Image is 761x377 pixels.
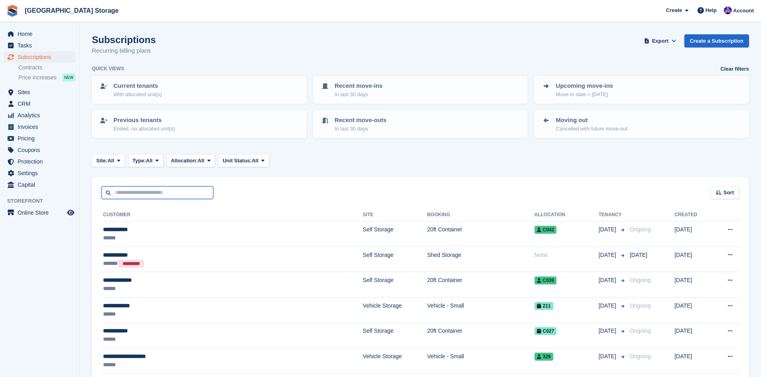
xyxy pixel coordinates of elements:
span: C039 [534,276,557,284]
span: Ongoing [630,328,651,334]
span: Ongoing [630,277,651,283]
td: [DATE] [674,323,712,348]
a: menu [4,168,76,179]
td: Shed Storage [427,247,534,272]
a: menu [4,87,76,98]
button: Export [643,34,678,47]
span: Sort [723,189,734,197]
img: Hollie Harvey [724,6,732,14]
td: Self Storage [363,221,427,247]
span: Allocation: [171,157,198,165]
span: Analytics [18,110,66,121]
a: menu [4,110,76,121]
td: [DATE] [674,272,712,298]
a: menu [4,179,76,190]
span: CRM [18,98,66,109]
p: Cancelled with future move-out [556,125,627,133]
div: None [534,251,599,259]
span: Capital [18,179,66,190]
span: [DATE] [630,252,647,258]
p: Recurring billing plans [92,46,156,55]
a: menu [4,144,76,156]
th: Site [363,209,427,221]
p: Upcoming move-ins [556,81,613,91]
td: Vehicle Storage [363,348,427,374]
span: All [198,157,205,165]
span: [DATE] [598,225,618,234]
p: Moving out [556,116,627,125]
a: Current tenants With allocated unit(s) [93,77,306,103]
a: [GEOGRAPHIC_DATA] Storage [22,4,122,17]
span: C027 [534,327,557,335]
td: Self Storage [363,247,427,272]
th: Booking [427,209,534,221]
span: Price increases [18,74,57,81]
a: menu [4,133,76,144]
a: Preview store [66,208,76,217]
span: Invoices [18,121,66,132]
span: Type: [133,157,146,165]
span: Subscriptions [18,51,66,63]
th: Tenancy [598,209,626,221]
span: [DATE] [598,327,618,335]
p: With allocated unit(s) [113,91,162,99]
a: Moving out Cancelled with future move-out [535,111,748,137]
a: Upcoming move-ins Move-in date > [DATE] [535,77,748,103]
td: [DATE] [674,297,712,323]
a: menu [4,98,76,109]
span: [DATE] [598,251,618,259]
span: Settings [18,168,66,179]
span: Tasks [18,40,66,51]
td: [DATE] [674,348,712,374]
a: menu [4,40,76,51]
span: Ongoing [630,302,651,309]
a: Create a Subscription [684,34,749,47]
span: All [252,157,258,165]
p: In last 30 days [335,125,387,133]
a: Recent move-ins In last 30 days [314,77,527,103]
a: menu [4,51,76,63]
p: In last 30 days [335,91,383,99]
a: menu [4,207,76,218]
span: Coupons [18,144,66,156]
p: Current tenants [113,81,162,91]
a: Contracts [18,64,76,71]
a: Price increases NEW [18,73,76,82]
td: [DATE] [674,221,712,247]
p: Previous tenants [113,116,175,125]
a: Clear filters [720,65,749,73]
a: menu [4,121,76,132]
a: menu [4,28,76,39]
span: Create [666,6,682,14]
td: 20ft Container [427,323,534,348]
span: Storefront [7,197,79,205]
span: Pricing [18,133,66,144]
span: Account [733,7,754,15]
span: All [107,157,114,165]
td: Vehicle - Small [427,348,534,374]
td: [DATE] [674,247,712,272]
span: Help [705,6,717,14]
span: Unit Status: [223,157,252,165]
span: [DATE] [598,352,618,361]
span: Site: [96,157,107,165]
span: Ongoing [630,226,651,233]
div: NEW [62,73,76,81]
img: stora-icon-8386f47178a22dfd0bd8f6a31ec36ba5ce8667c1dd55bd0f319d3a0aa187defe.svg [6,5,18,17]
span: C042 [534,226,557,234]
span: [DATE] [598,276,618,284]
a: Previous tenants Ended, no allocated unit(s) [93,111,306,137]
button: Type: All [128,154,163,167]
span: All [146,157,153,165]
p: Ended, no allocated unit(s) [113,125,175,133]
td: Vehicle - Small [427,297,534,323]
h6: Quick views [92,65,124,72]
p: Move-in date > [DATE] [556,91,613,99]
th: Allocation [534,209,599,221]
span: Home [18,28,66,39]
button: Site: All [92,154,125,167]
p: Recent move-outs [335,116,387,125]
td: Vehicle Storage [363,297,427,323]
h1: Subscriptions [92,34,156,45]
td: Self Storage [363,323,427,348]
